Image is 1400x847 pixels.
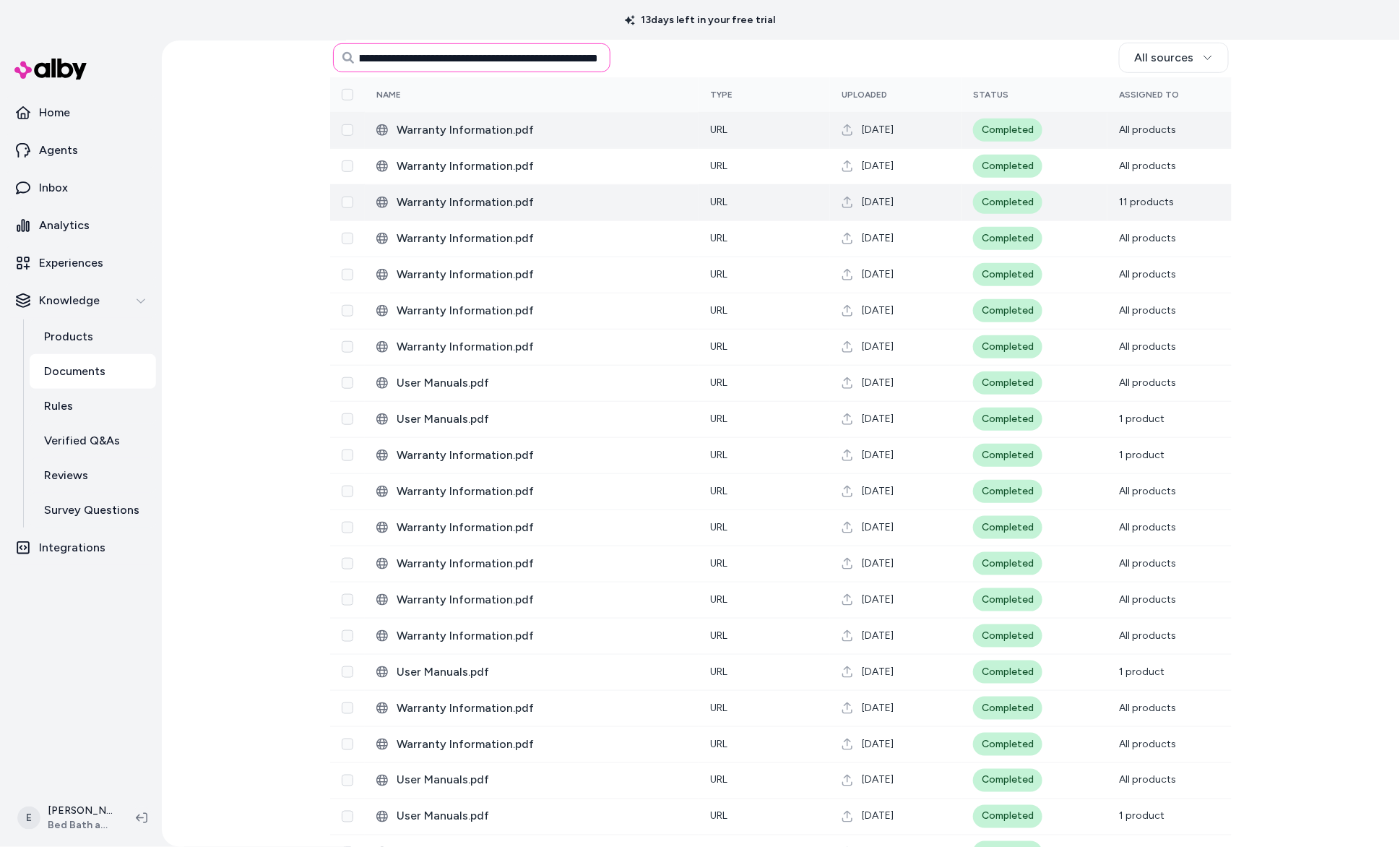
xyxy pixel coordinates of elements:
[39,142,78,159] p: Agents
[710,340,727,353] span: URL
[710,629,727,642] span: URL
[39,539,105,556] p: Integrations
[14,59,87,79] img: alby Logo
[397,447,687,464] span: Warranty Information.pdf
[376,591,687,609] div: Warranty Information.pdf
[973,119,1042,142] div: Completed
[397,374,687,392] span: User Manuals.pdf
[862,159,894,173] span: [DATE]
[397,627,687,645] span: Warranty Information.pdf
[397,266,687,283] span: Warranty Information.pdf
[342,450,353,461] button: Select row
[342,233,353,244] button: Select row
[973,697,1042,720] div: Completed
[397,302,687,319] span: Warranty Information.pdf
[973,552,1042,575] div: Completed
[710,124,727,136] span: URL
[376,663,687,681] div: User Manuals.pdf
[973,805,1042,828] div: Completed
[973,90,1008,100] span: Status
[397,338,687,356] span: Warranty Information.pdf
[342,594,353,606] button: Select row
[862,737,894,752] span: [DATE]
[48,818,113,833] span: Bed Bath and Beyond
[397,194,687,211] span: Warranty Information.pdf
[1119,593,1176,606] span: All products
[1134,49,1193,66] span: All sources
[710,304,727,317] span: URL
[710,666,727,678] span: URL
[973,588,1042,611] div: Completed
[862,629,894,643] span: [DATE]
[6,246,156,280] a: Experiences
[342,702,353,714] button: Select row
[342,486,353,497] button: Select row
[1119,521,1176,533] span: All products
[1119,340,1176,353] span: All products
[397,663,687,681] span: User Manuals.pdf
[1119,629,1176,642] span: All products
[39,217,90,234] p: Analytics
[710,521,727,533] span: URL
[710,702,727,714] span: URL
[862,340,894,354] span: [DATE]
[6,133,156,168] a: Agents
[973,516,1042,539] div: Completed
[862,304,894,318] span: [DATE]
[30,389,156,423] a: Rules
[44,363,105,380] p: Documents
[342,522,353,533] button: Select row
[1119,304,1176,317] span: All products
[1119,449,1164,461] span: 1 product
[710,232,727,244] span: URL
[397,736,687,753] span: Warranty Information.pdf
[1119,90,1179,100] span: Assigned To
[710,160,727,172] span: URL
[376,700,687,717] div: Warranty Information.pdf
[397,410,687,428] span: User Manuals.pdf
[973,155,1042,178] div: Completed
[39,179,68,197] p: Inbox
[1119,377,1176,389] span: All products
[710,485,727,497] span: URL
[6,208,156,243] a: Analytics
[862,231,894,246] span: [DATE]
[342,666,353,678] button: Select row
[376,338,687,356] div: Warranty Information.pdf
[973,408,1042,431] div: Completed
[973,769,1042,792] div: Completed
[1119,124,1176,136] span: All products
[862,267,894,282] span: [DATE]
[376,302,687,319] div: Warranty Information.pdf
[862,484,894,499] span: [DATE]
[44,432,120,450] p: Verified Q&As
[710,196,727,208] span: URL
[710,268,727,280] span: URL
[710,593,727,606] span: URL
[39,104,70,121] p: Home
[30,458,156,493] a: Reviews
[376,555,687,572] div: Warranty Information.pdf
[342,811,353,822] button: Select row
[710,557,727,569] span: URL
[30,493,156,528] a: Survey Questions
[376,483,687,500] div: Warranty Information.pdf
[6,283,156,318] button: Knowledge
[342,197,353,208] button: Select row
[862,809,894,824] span: [DATE]
[30,354,156,389] a: Documents
[342,160,353,172] button: Select row
[1119,413,1164,425] span: 1 product
[1119,232,1176,244] span: All products
[1119,160,1176,172] span: All products
[397,591,687,609] span: Warranty Information.pdf
[973,299,1042,322] div: Completed
[376,374,687,392] div: User Manuals.pdf
[397,700,687,717] span: Warranty Information.pdf
[397,555,687,572] span: Warranty Information.pdf
[342,341,353,353] button: Select row
[342,630,353,642] button: Select row
[48,804,113,818] p: [PERSON_NAME]
[30,423,156,458] a: Verified Q&As
[710,738,727,750] span: URL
